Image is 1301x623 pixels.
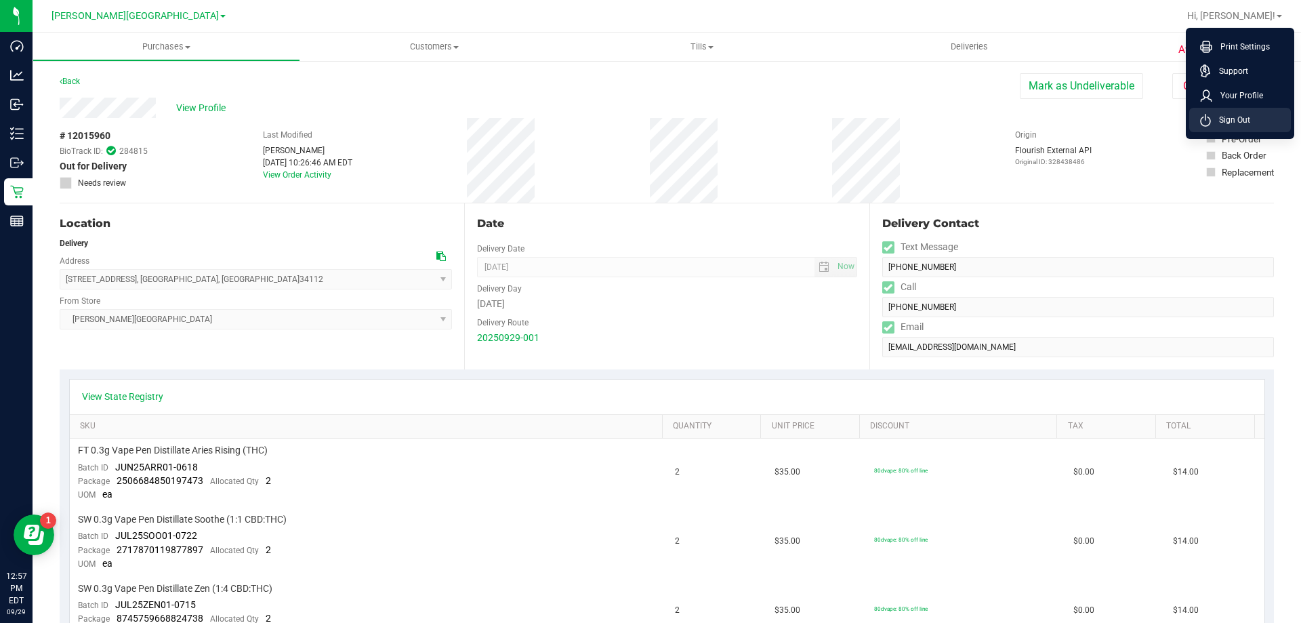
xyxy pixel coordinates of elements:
a: Customers [300,33,568,61]
a: SKU [80,421,657,432]
div: [DATE] 10:26:46 AM EDT [263,157,352,169]
label: Origin [1015,129,1037,141]
p: 12:57 PM EDT [6,570,26,607]
a: Quantity [673,421,756,432]
span: Print Settings [1212,40,1270,54]
input: Format: (999) 999-9999 [882,257,1274,277]
span: $35.00 [775,604,800,617]
span: Tills [569,41,835,53]
span: # 12015960 [60,129,110,143]
div: Date [477,216,856,232]
span: Package [78,477,110,486]
div: Delivery Contact [882,216,1274,232]
span: ea [102,558,112,569]
span: Awaiting Payment [1178,42,1262,58]
span: $0.00 [1073,535,1094,548]
span: JUL25ZEN01-0715 [115,599,196,610]
span: Batch ID [78,531,108,541]
inline-svg: Dashboard [10,39,24,53]
span: Support [1211,64,1248,78]
span: $0.00 [1073,604,1094,617]
p: 09/29 [6,607,26,617]
span: 2 [675,535,680,548]
span: Sign Out [1211,113,1250,127]
inline-svg: Inventory [10,127,24,140]
span: Package [78,546,110,555]
span: Customers [301,41,567,53]
span: 2 [675,466,680,479]
inline-svg: Retail [10,185,24,199]
span: Needs review [78,177,126,189]
span: Batch ID [78,601,108,610]
inline-svg: Inbound [10,98,24,111]
a: 20250929-001 [477,332,539,343]
span: $14.00 [1173,604,1199,617]
div: Back Order [1222,148,1266,162]
span: $35.00 [775,535,800,548]
span: Out for Delivery [60,159,127,174]
strong: Delivery [60,239,88,248]
span: $14.00 [1173,535,1199,548]
input: Format: (999) 999-9999 [882,297,1274,317]
a: Tax [1068,421,1151,432]
span: 2506684850197473 [117,475,203,486]
div: [PERSON_NAME] [263,144,352,157]
span: ea [102,489,112,500]
span: [PERSON_NAME][GEOGRAPHIC_DATA] [51,10,219,22]
a: Total [1166,421,1249,432]
a: Discount [870,421,1052,432]
span: SW 0.3g Vape Pen Distillate Soothe (1:1 CBD:THC) [78,513,287,526]
inline-svg: Reports [10,214,24,228]
label: Delivery Date [477,243,524,255]
div: Flourish External API [1015,144,1092,167]
inline-svg: Outbound [10,156,24,169]
div: Copy address to clipboard [436,249,446,264]
span: Deliveries [932,41,1006,53]
span: Purchases [33,41,300,53]
span: $14.00 [1173,466,1199,479]
div: Replacement [1222,165,1274,179]
span: View Profile [176,101,230,115]
span: 2 [266,475,271,486]
button: Mark as Undeliverable [1020,73,1143,99]
span: Allocated Qty [210,546,259,555]
span: 80dvape: 80% off line [874,467,928,474]
label: Email [882,317,924,337]
span: $0.00 [1073,466,1094,479]
span: UOM [78,559,96,569]
span: 2 [675,604,680,617]
div: [DATE] [477,297,856,311]
button: Cancel Purchase [1172,73,1274,99]
a: Purchases [33,33,300,61]
span: 2 [266,544,271,555]
div: Location [60,216,452,232]
span: 284815 [119,145,148,157]
a: View Order Activity [263,170,331,180]
span: BioTrack ID: [60,145,103,157]
a: Back [60,77,80,86]
iframe: Resource center [14,515,54,555]
span: Batch ID [78,463,108,473]
span: 80dvape: 80% off line [874,536,928,543]
span: Your Profile [1212,89,1263,102]
span: 2717870119877897 [117,544,203,555]
a: Tills [568,33,835,61]
span: SW 0.3g Vape Pen Distillate Zen (1:4 CBD:THC) [78,582,272,595]
a: Support [1200,64,1285,78]
iframe: Resource center unread badge [40,513,56,529]
span: JUL25SOO01-0722 [115,530,197,541]
a: Unit Price [772,421,854,432]
span: $35.00 [775,466,800,479]
label: Delivery Route [477,317,529,329]
inline-svg: Analytics [10,68,24,82]
span: FT 0.3g Vape Pen Distillate Aries Rising (THC) [78,444,268,457]
label: Address [60,255,89,267]
span: 80dvape: 80% off line [874,605,928,612]
a: Deliveries [835,33,1103,61]
a: View State Registry [82,390,163,403]
span: Hi, [PERSON_NAME]! [1187,10,1275,21]
label: Delivery Day [477,283,522,295]
label: Last Modified [263,129,312,141]
span: JUN25ARR01-0618 [115,462,198,473]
